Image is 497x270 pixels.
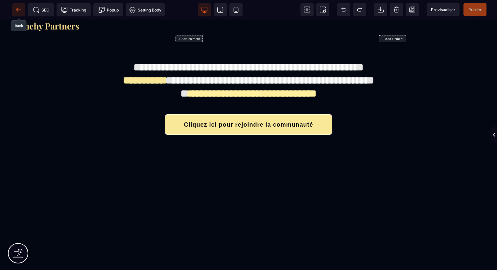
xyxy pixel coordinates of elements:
[61,7,86,13] span: Tracking
[468,7,482,12] span: Publier
[427,3,460,16] span: Preview
[10,2,80,11] img: f2a3730b544469f405c58ab4be6274e8_Capture_d%E2%80%99e%CC%81cran_2025-09-01_a%CC%80_20.57.27.png
[431,7,455,12] span: Previsualiser
[129,7,161,13] span: Setting Body
[165,94,332,115] button: Cliquez ici pour rejoindre la communauté
[316,3,329,16] span: Screenshot
[98,7,119,13] span: Popup
[300,3,314,16] span: View components
[33,7,49,13] span: SEO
